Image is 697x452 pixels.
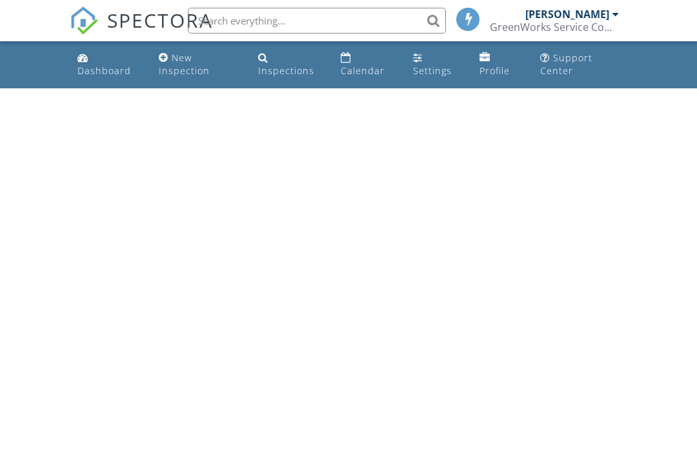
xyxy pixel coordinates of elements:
[154,46,242,83] a: New Inspection
[490,21,619,34] div: GreenWorks Service Company
[72,46,143,83] a: Dashboard
[70,17,213,44] a: SPECTORA
[480,64,510,77] div: Profile
[474,46,524,83] a: Profile
[336,46,398,83] a: Calendar
[258,64,314,77] div: Inspections
[535,46,625,83] a: Support Center
[525,8,609,21] div: [PERSON_NAME]
[188,8,446,34] input: Search everything...
[70,6,98,35] img: The Best Home Inspection Software - Spectora
[159,52,210,77] div: New Inspection
[413,64,452,77] div: Settings
[408,46,464,83] a: Settings
[107,6,213,34] span: SPECTORA
[341,64,385,77] div: Calendar
[540,52,592,77] div: Support Center
[77,64,131,77] div: Dashboard
[253,46,326,83] a: Inspections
